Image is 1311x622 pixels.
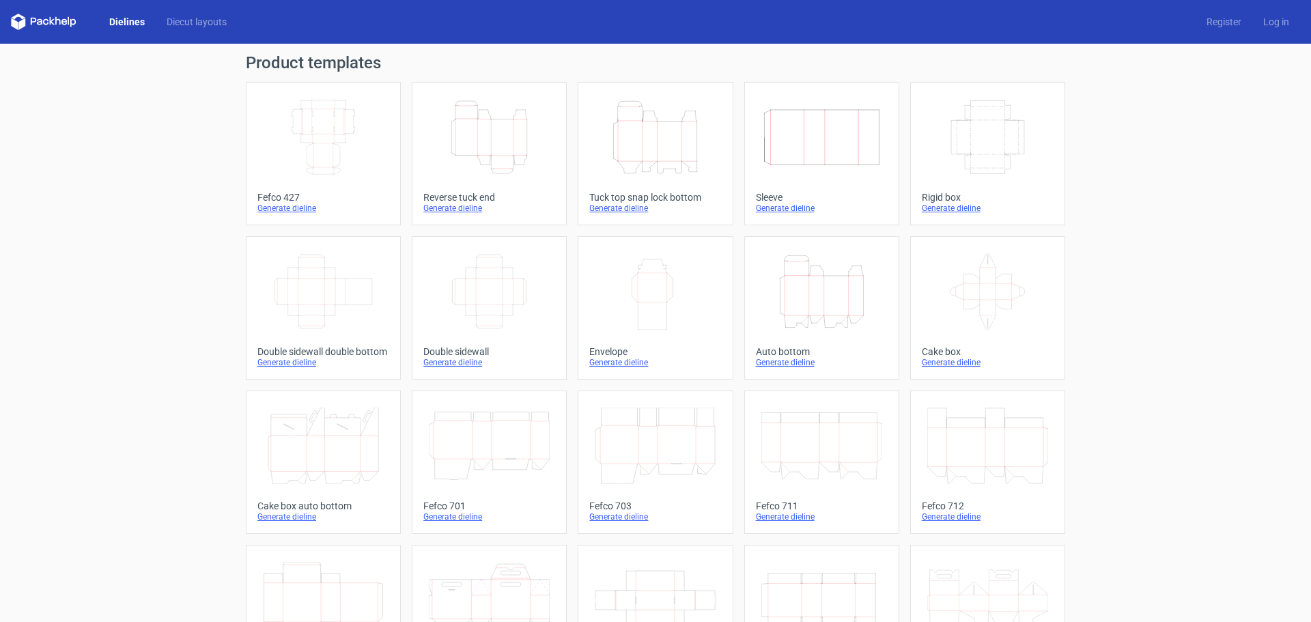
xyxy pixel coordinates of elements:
[423,511,555,522] div: Generate dieline
[910,82,1065,225] a: Rigid boxGenerate dieline
[756,357,888,368] div: Generate dieline
[756,192,888,203] div: Sleeve
[756,500,888,511] div: Fefco 711
[257,192,389,203] div: Fefco 427
[156,15,238,29] a: Diecut layouts
[98,15,156,29] a: Dielines
[423,203,555,214] div: Generate dieline
[578,82,733,225] a: Tuck top snap lock bottomGenerate dieline
[756,346,888,357] div: Auto bottom
[423,346,555,357] div: Double sidewall
[412,391,567,534] a: Fefco 701Generate dieline
[589,511,721,522] div: Generate dieline
[412,82,567,225] a: Reverse tuck endGenerate dieline
[589,192,721,203] div: Tuck top snap lock bottom
[257,511,389,522] div: Generate dieline
[246,391,401,534] a: Cake box auto bottomGenerate dieline
[257,203,389,214] div: Generate dieline
[257,500,389,511] div: Cake box auto bottom
[922,500,1054,511] div: Fefco 712
[246,55,1065,71] h1: Product templates
[922,357,1054,368] div: Generate dieline
[744,82,899,225] a: SleeveGenerate dieline
[922,346,1054,357] div: Cake box
[910,391,1065,534] a: Fefco 712Generate dieline
[578,236,733,380] a: EnvelopeGenerate dieline
[756,203,888,214] div: Generate dieline
[922,511,1054,522] div: Generate dieline
[922,192,1054,203] div: Rigid box
[578,391,733,534] a: Fefco 703Generate dieline
[589,500,721,511] div: Fefco 703
[423,192,555,203] div: Reverse tuck end
[1196,15,1252,29] a: Register
[1252,15,1300,29] a: Log in
[744,236,899,380] a: Auto bottomGenerate dieline
[744,391,899,534] a: Fefco 711Generate dieline
[257,346,389,357] div: Double sidewall double bottom
[922,203,1054,214] div: Generate dieline
[756,511,888,522] div: Generate dieline
[589,203,721,214] div: Generate dieline
[246,236,401,380] a: Double sidewall double bottomGenerate dieline
[589,346,721,357] div: Envelope
[423,500,555,511] div: Fefco 701
[589,357,721,368] div: Generate dieline
[910,236,1065,380] a: Cake boxGenerate dieline
[246,82,401,225] a: Fefco 427Generate dieline
[257,357,389,368] div: Generate dieline
[412,236,567,380] a: Double sidewallGenerate dieline
[423,357,555,368] div: Generate dieline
